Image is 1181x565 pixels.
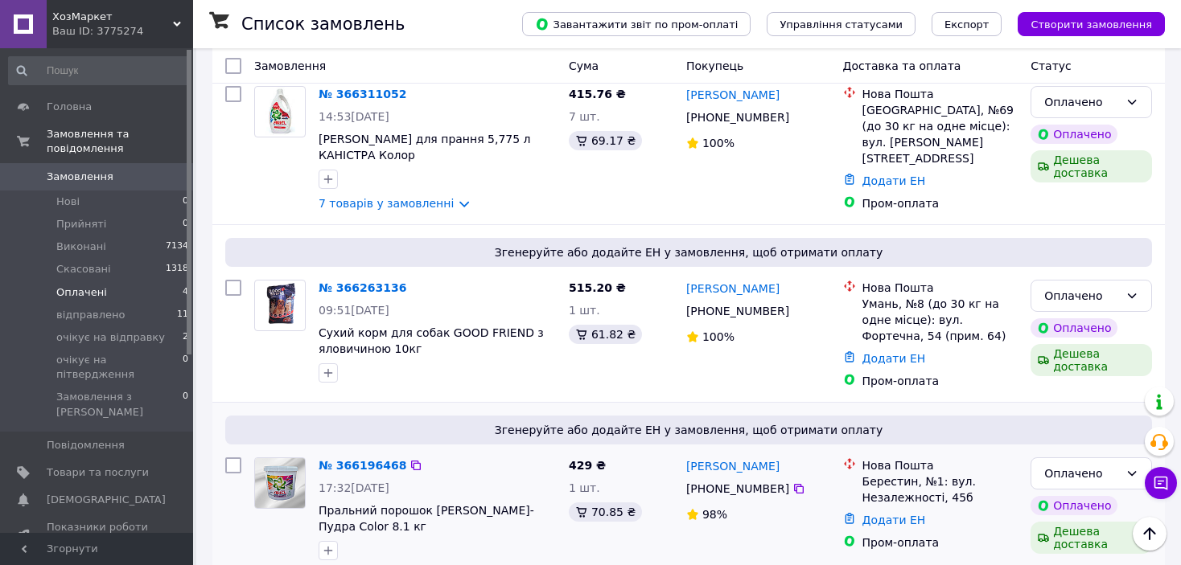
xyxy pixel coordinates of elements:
[166,262,188,276] span: 1318
[1031,150,1152,182] div: Дешева доставка
[183,194,188,209] span: 0
[686,87,780,103] a: [PERSON_NAME]
[52,10,173,24] span: ХозМаркет
[862,514,926,526] a: Додати ЕН
[319,133,531,162] a: [PERSON_NAME] для прання 5,775 л КАНІСТРА Колор
[1031,344,1152,376] div: Дешева доставка
[254,280,306,331] a: Фото товару
[56,240,106,254] span: Виконані
[241,14,405,34] h1: Список замовлень
[569,131,642,150] div: 69.17 ₴
[319,110,389,123] span: 14:53[DATE]
[56,194,80,209] span: Нові
[183,217,188,231] span: 0
[166,240,188,254] span: 7134
[177,308,188,322] span: 11
[183,353,188,382] span: 0
[319,281,406,294] a: № 366263136
[569,59,599,72] span: Cума
[47,170,113,184] span: Замовлення
[686,458,780,474] a: [PERSON_NAME]
[862,352,926,365] a: Додати ЕН
[683,300,792,322] div: [PHONE_NUMBER]
[56,285,107,300] span: Оплачені
[686,280,780,297] a: [PERSON_NAME]
[47,438,125,452] span: Повідомлення
[767,12,916,36] button: Управління статусами
[862,86,1018,102] div: Нова Пошта
[1044,287,1119,305] div: Оплачено
[1133,517,1167,551] button: Наверх
[1031,59,1072,72] span: Статус
[1031,496,1117,515] div: Оплачено
[702,330,735,343] span: 100%
[1044,93,1119,111] div: Оплачено
[8,56,190,85] input: Пошук
[1002,17,1165,30] a: Створити замовлення
[569,110,600,123] span: 7 шт.
[862,280,1018,296] div: Нова Пошта
[47,493,166,507] span: [DEMOGRAPHIC_DATA]
[232,244,1146,260] span: Згенеруйте або додайте ЕН у замовлення, щоб отримати оплату
[569,88,626,100] span: 415.76 ₴
[683,477,792,500] div: [PHONE_NUMBER]
[56,390,183,419] span: Замовлення з [PERSON_NAME]
[183,330,188,345] span: 2
[862,457,1018,473] div: Нова Пошта
[780,18,903,31] span: Управління статусами
[862,473,1018,506] div: Берестин, №1: вул. Незалежності, 45б
[1044,465,1119,482] div: Оплачено
[319,504,534,533] a: Пральний порошок [PERSON_NAME]-Пудра Color 8.1 кг
[265,87,296,137] img: Фото товару
[319,197,454,210] a: 7 товарів у замовленні
[569,502,642,522] div: 70.85 ₴
[569,459,606,472] span: 429 ₴
[1031,318,1117,338] div: Оплачено
[47,465,149,480] span: Товари та послуги
[932,12,1002,36] button: Експорт
[862,296,1018,344] div: Умань, №8 (до 30 кг на одне місце): вул. Фортечна, 54 (прим. 64)
[56,262,111,276] span: Скасовані
[56,353,183,382] span: очікує на пітвердження
[535,17,738,31] span: Завантажити звіт по пром-оплаті
[1031,522,1152,554] div: Дешева доставка
[1031,18,1152,31] span: Створити замовлення
[843,59,961,72] span: Доставка та оплата
[319,326,544,355] a: Сухий корм для собак GOOD FRIEND з яловичиною 10кг
[56,330,165,345] span: очікує на відправку
[862,534,1018,551] div: Пром-оплата
[702,137,735,149] span: 100%
[569,481,600,494] span: 1 шт.
[56,308,125,322] span: відправлено
[255,458,305,508] img: Фото товару
[183,285,188,300] span: 4
[1145,467,1177,499] button: Чат з покупцем
[702,508,727,521] span: 98%
[569,325,642,344] div: 61.82 ₴
[254,457,306,509] a: Фото товару
[569,304,600,317] span: 1 шт.
[47,127,193,156] span: Замовлення та повідомлення
[686,59,743,72] span: Покупець
[47,520,149,549] span: Показники роботи компанії
[319,481,389,494] span: 17:32[DATE]
[319,304,389,317] span: 09:51[DATE]
[862,373,1018,389] div: Пром-оплата
[522,12,751,36] button: Завантажити звіт по пром-оплаті
[1031,125,1117,144] div: Оплачено
[183,390,188,419] span: 0
[47,100,92,114] span: Головна
[261,280,299,330] img: Фото товару
[862,195,1018,211] div: Пром-оплата
[944,18,990,31] span: Експорт
[232,422,1146,438] span: Згенеруйте або додайте ЕН у замовлення, щоб отримати оплату
[319,88,406,100] a: № 366311052
[52,24,193,39] div: Ваш ID: 3775274
[1018,12,1165,36] button: Створити замовлення
[254,59,326,72] span: Замовлення
[683,106,792,129] div: [PHONE_NUMBER]
[56,217,106,231] span: Прийняті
